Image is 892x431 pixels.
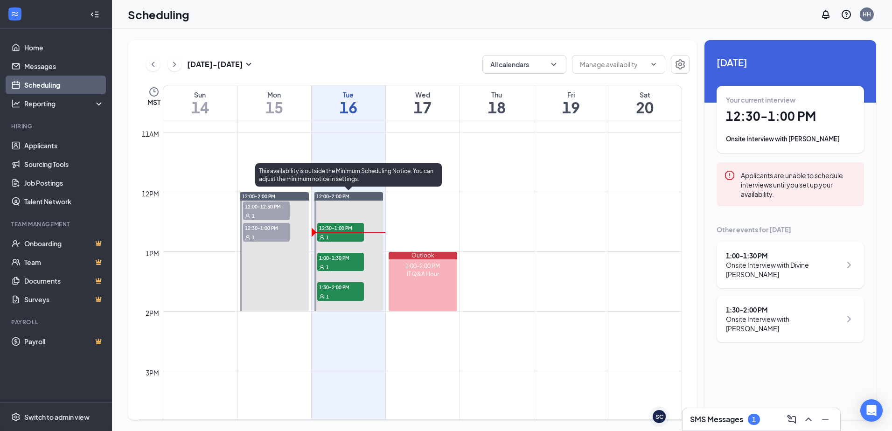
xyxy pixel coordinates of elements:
[140,188,161,199] div: 12pm
[843,259,855,271] svg: ChevronRight
[170,59,179,70] svg: ChevronRight
[10,9,20,19] svg: WorkstreamLogo
[389,262,457,270] div: 1:00-2:00 PM
[90,10,99,19] svg: Collapse
[243,223,290,232] span: 12:30-1:00 PM
[24,290,104,309] a: SurveysCrown
[312,90,385,99] div: Tue
[386,99,460,115] h1: 17
[580,59,646,70] input: Manage availability
[144,308,161,318] div: 2pm
[843,313,855,325] svg: ChevronRight
[326,293,329,300] span: 1
[801,412,816,427] button: ChevronUp
[841,9,852,20] svg: QuestionInfo
[690,414,743,424] h3: SMS Messages
[237,99,311,115] h1: 15
[11,412,21,422] svg: Settings
[326,264,329,271] span: 1
[608,90,682,99] div: Sat
[140,129,161,139] div: 11am
[163,99,237,115] h1: 14
[752,416,756,424] div: 1
[237,85,311,120] a: September 15, 2025
[319,235,325,240] svg: User
[460,85,534,120] a: September 18, 2025
[163,85,237,120] a: September 14, 2025
[147,97,160,107] span: MST
[460,99,534,115] h1: 18
[319,264,325,270] svg: User
[146,57,160,71] button: ChevronLeft
[820,9,831,20] svg: Notifications
[860,399,883,422] div: Open Intercom Messenger
[245,235,251,240] svg: User
[655,413,663,421] div: SC
[534,90,608,99] div: Fri
[319,294,325,299] svg: User
[717,55,864,70] span: [DATE]
[24,136,104,155] a: Applicants
[726,251,841,260] div: 1:00 - 1:30 PM
[675,59,686,70] svg: Settings
[24,332,104,351] a: PayrollCrown
[144,368,161,378] div: 3pm
[741,170,857,199] div: Applicants are unable to schedule interviews until you set up your availability.
[386,85,460,120] a: September 17, 2025
[389,270,457,278] div: IT Q&A Hour
[316,193,349,200] span: 12:00-2:00 PM
[650,61,657,68] svg: ChevronDown
[726,305,841,314] div: 1:30 - 2:00 PM
[148,59,158,70] svg: ChevronLeft
[534,99,608,115] h1: 19
[317,282,364,292] span: 1:30-2:00 PM
[24,174,104,192] a: Job Postings
[803,414,814,425] svg: ChevronUp
[608,99,682,115] h1: 20
[389,252,457,259] div: Outlook
[24,271,104,290] a: DocumentsCrown
[237,90,311,99] div: Mon
[24,99,105,108] div: Reporting
[24,155,104,174] a: Sourcing Tools
[608,85,682,120] a: September 20, 2025
[726,108,855,124] h1: 12:30 - 1:00 PM
[312,85,385,120] a: September 16, 2025
[148,86,160,97] svg: Clock
[128,7,189,22] h1: Scheduling
[11,99,21,108] svg: Analysis
[24,57,104,76] a: Messages
[818,412,833,427] button: Minimize
[24,253,104,271] a: TeamCrown
[252,234,255,241] span: 1
[724,170,735,181] svg: Error
[187,59,243,70] h3: [DATE] - [DATE]
[863,10,871,18] div: HH
[243,202,290,211] span: 12:00-12:30 PM
[163,90,237,99] div: Sun
[11,318,102,326] div: Payroll
[11,122,102,130] div: Hiring
[534,85,608,120] a: September 19, 2025
[144,248,161,258] div: 1pm
[312,99,385,115] h1: 16
[726,260,841,279] div: Onsite Interview with Divine [PERSON_NAME]
[24,234,104,253] a: OnboardingCrown
[549,60,558,69] svg: ChevronDown
[255,163,442,187] div: This availability is outside the Minimum Scheduling Notice. You can adjust the minimum notice in ...
[482,55,566,74] button: All calendarsChevronDown
[167,57,181,71] button: ChevronRight
[726,314,841,333] div: Onsite Interview with [PERSON_NAME]
[386,90,460,99] div: Wed
[717,225,864,234] div: Other events for [DATE]
[726,134,855,144] div: Onsite Interview with [PERSON_NAME]
[326,234,329,241] span: 1
[317,253,364,262] span: 1:00-1:30 PM
[24,412,90,422] div: Switch to admin view
[242,193,275,200] span: 12:00-2:00 PM
[671,55,690,74] button: Settings
[24,76,104,94] a: Scheduling
[252,213,255,219] span: 1
[245,213,251,219] svg: User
